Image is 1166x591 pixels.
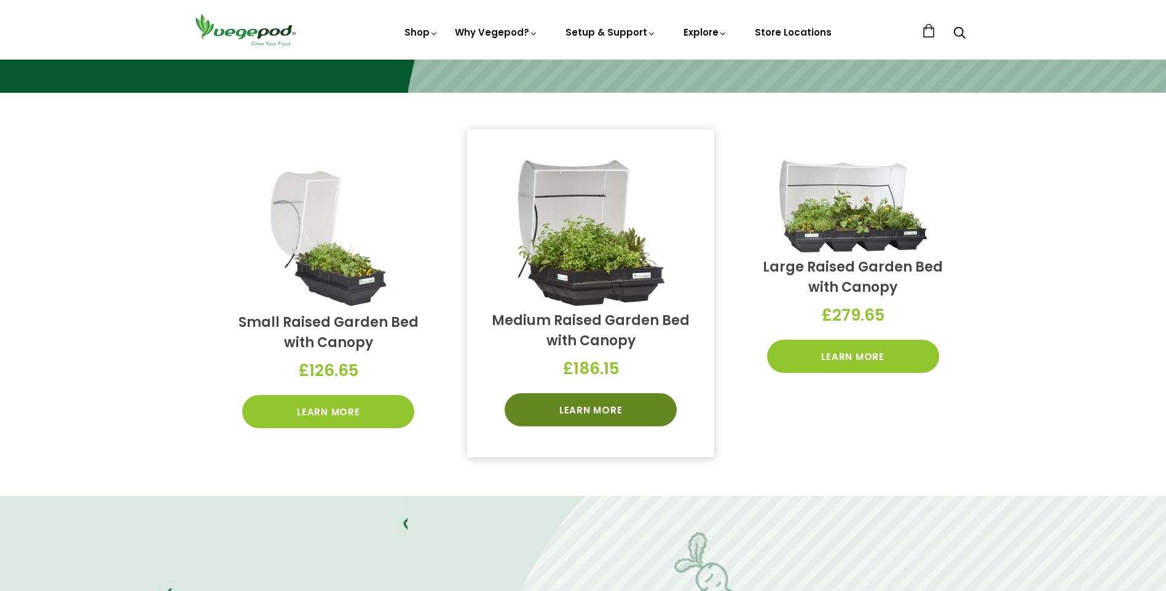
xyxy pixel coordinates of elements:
a: Shop [404,26,439,39]
a: Why Vegepod? [455,26,538,39]
a: Store Locations [755,26,832,39]
div: £279.65 [748,297,958,334]
a: Explore [683,26,728,39]
a: Large Raised Garden Bed with Canopy [763,257,943,297]
img: Large Raised Garden Bed with Canopy [779,160,927,252]
div: £186.15 [486,351,696,387]
div: £126.65 [224,353,434,389]
a: Learn More [505,393,677,426]
img: Vegepod [190,12,301,47]
a: Search [953,28,966,41]
a: Medium Raised Garden Bed with Canopy [492,311,690,350]
img: Medium Raised Garden Bed with Canopy [517,160,664,306]
a: Setup & Support [565,26,656,39]
a: Small Raised Garden Bed with Canopy [238,313,419,352]
img: Small Raised Garden Bed with Canopy [258,160,399,308]
a: Learn More [767,340,939,373]
a: Learn More [242,395,414,428]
